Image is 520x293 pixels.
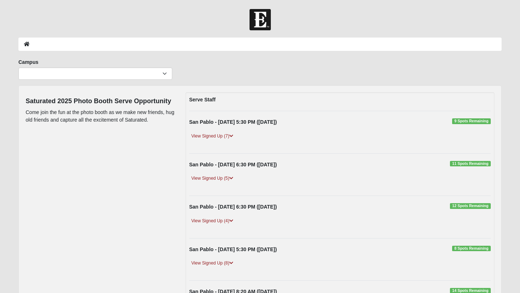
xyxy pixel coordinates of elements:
[450,203,491,209] span: 12 Spots Remaining
[26,109,175,124] p: Come join the fun at the photo booth as we make new friends, hug old friends and capture all the ...
[26,97,175,105] h4: Saturated 2025 Photo Booth Serve Opportunity
[189,132,235,140] a: View Signed Up (7)
[189,175,235,182] a: View Signed Up (5)
[189,119,277,125] strong: San Pablo - [DATE] 5:30 PM ([DATE])
[189,246,277,252] strong: San Pablo - [DATE] 5:30 PM ([DATE])
[189,204,277,210] strong: San Pablo - [DATE] 6:30 PM ([DATE])
[452,246,491,252] span: 8 Spots Remaining
[189,162,277,167] strong: San Pablo - [DATE] 6:30 PM ([DATE])
[450,161,491,167] span: 11 Spots Remaining
[189,217,235,225] a: View Signed Up (4)
[18,58,38,66] label: Campus
[189,259,235,267] a: View Signed Up (8)
[250,9,271,30] img: Church of Eleven22 Logo
[189,97,216,102] strong: Serve Staff
[452,118,491,124] span: 9 Spots Remaining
